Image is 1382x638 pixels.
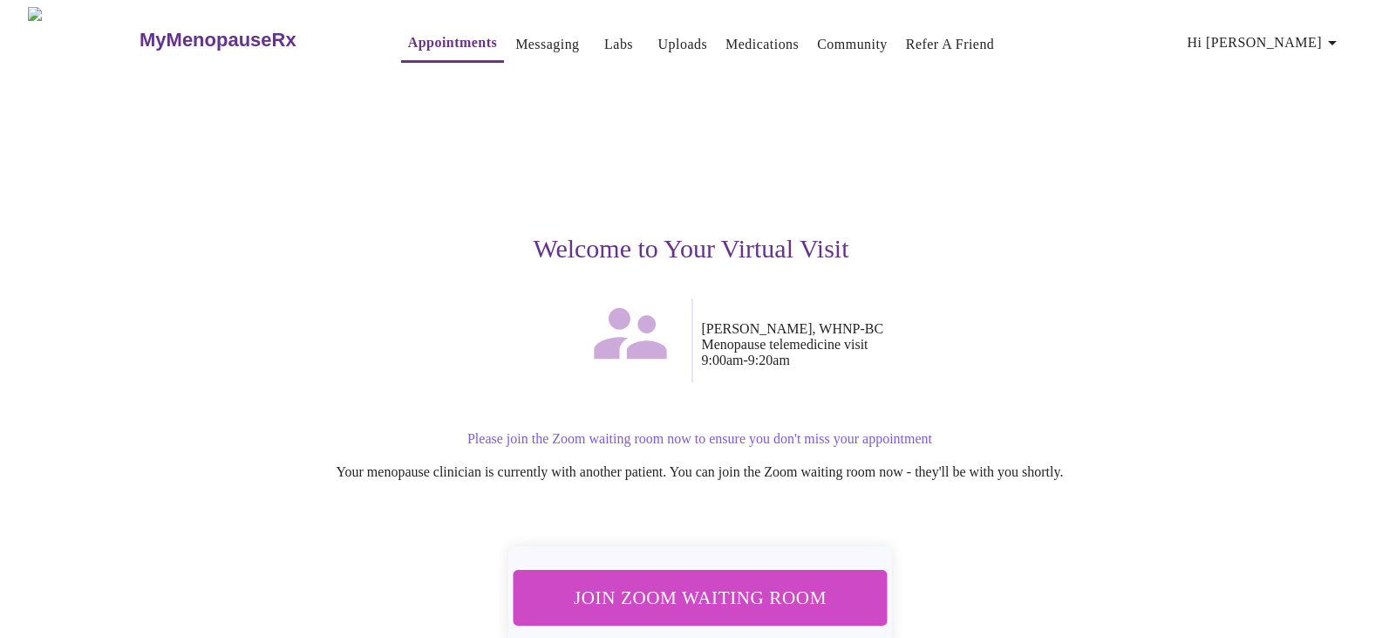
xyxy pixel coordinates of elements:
[154,234,1229,264] h3: Welcome to Your Virtual Visit
[172,431,1229,447] p: Please join the Zoom waiting room now to ensure you don't miss your appointment
[658,32,708,57] a: Uploads
[138,10,366,71] a: MyMenopauseRx
[899,27,1002,62] button: Refer a Friend
[513,570,887,625] button: Join Zoom Waiting Room
[651,27,715,62] button: Uploads
[817,32,888,57] a: Community
[28,7,138,72] img: MyMenopauseRx Logo
[725,32,799,57] a: Medications
[408,31,497,55] a: Appointments
[1181,25,1350,60] button: Hi [PERSON_NAME]
[140,29,296,51] h3: MyMenopauseRx
[508,27,586,62] button: Messaging
[604,32,633,57] a: Labs
[591,27,647,62] button: Labs
[718,27,806,62] button: Medications
[515,32,579,57] a: Messaging
[401,25,504,63] button: Appointments
[810,27,895,62] button: Community
[535,581,863,614] span: Join Zoom Waiting Room
[906,32,995,57] a: Refer a Friend
[172,464,1229,480] p: Your menopause clinician is currently with another patient. You can join the Zoom waiting room no...
[1188,31,1343,55] span: Hi [PERSON_NAME]
[702,321,1229,368] p: [PERSON_NAME], WHNP-BC Menopause telemedicine visit 9:00am - 9:20am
